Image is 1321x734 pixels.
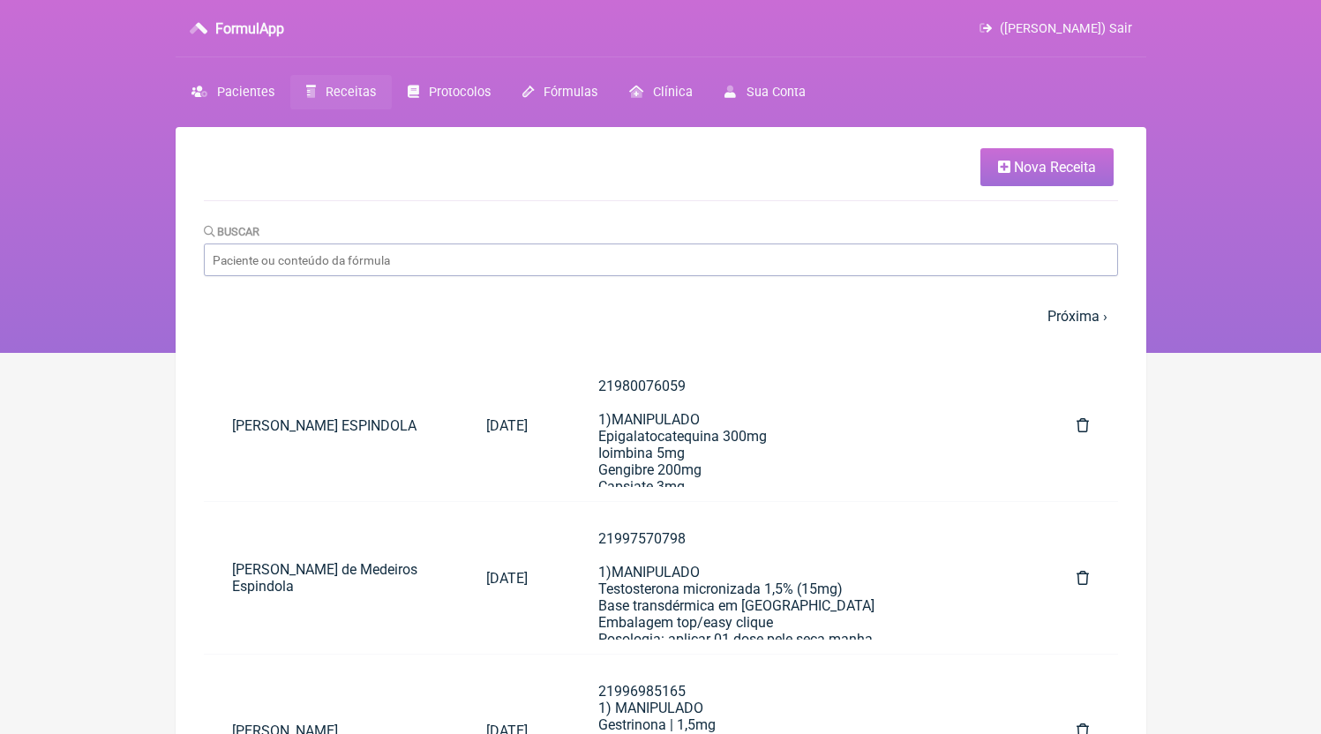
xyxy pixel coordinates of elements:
[613,75,709,109] a: Clínica
[290,75,392,109] a: Receitas
[570,363,1035,487] a: 219800760591)MANIPULADOEpigalatocatequina 300mgIoimbina 5mgGengibre 200mgCapsiate 3mgPosologia: t...
[176,75,290,109] a: Pacientes
[747,85,806,100] span: Sua Conta
[980,148,1114,186] a: Nova Receita
[204,297,1118,335] nav: pager
[1014,159,1096,176] span: Nova Receita
[598,378,1007,646] div: 21980076059 1)MANIPULADO Epigalatocatequina 300mg Ioimbina 5mg Gengibre 200mg Capsiate 3mg Posolo...
[507,75,613,109] a: Fórmulas
[1047,308,1107,325] a: Próxima ›
[204,225,260,238] label: Buscar
[570,516,1035,640] a: 219975707981)MANIPULADOTestosterona micronizada 1,5% (15mg)Base transdérmica em [GEOGRAPHIC_DATA]...
[653,85,693,100] span: Clínica
[1000,21,1132,36] span: ([PERSON_NAME]) Sair
[598,580,1007,614] div: Testosterona micronizada 1,5% (15mg) Base transdérmica em [GEOGRAPHIC_DATA]
[392,75,507,109] a: Protocolos
[979,21,1131,36] a: ([PERSON_NAME]) Sair
[326,85,376,100] span: Receitas
[598,530,1007,564] div: 21997570798
[204,243,1118,276] input: Paciente ou conteúdo da fórmula
[598,564,1007,580] div: 1)MANIPULADO
[204,547,458,609] a: [PERSON_NAME] de Medeiros Espindola
[458,556,556,601] a: [DATE]
[429,85,491,100] span: Protocolos
[598,614,1007,631] div: Embalagem top/easy clique
[458,403,556,448] a: [DATE]
[204,403,458,448] a: [PERSON_NAME] ESPINDOLA
[217,85,274,100] span: Pacientes
[709,75,821,109] a: Sua Conta
[598,631,1007,648] div: Posologia: aplicar 01 dose pele seca manha
[544,85,597,100] span: Fórmulas
[215,20,284,37] h3: FormulApp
